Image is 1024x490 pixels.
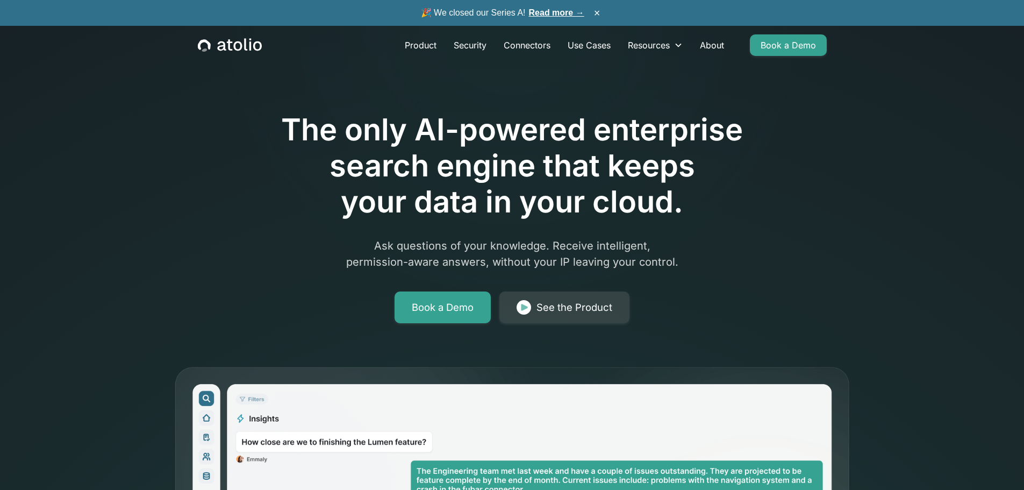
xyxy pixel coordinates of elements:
[499,292,629,324] a: See the Product
[529,8,584,17] a: Read more →
[306,238,719,270] p: Ask questions of your knowledge. Receive intelligent, permission-aware answers, without your IP l...
[495,34,559,56] a: Connectors
[237,112,787,221] h1: The only AI-powered enterprise search engine that keeps your data in your cloud.
[395,292,491,324] a: Book a Demo
[750,34,827,56] a: Book a Demo
[628,39,670,52] div: Resources
[559,34,619,56] a: Use Cases
[421,6,584,19] span: 🎉 We closed our Series A!
[619,34,691,56] div: Resources
[198,38,262,52] a: home
[445,34,495,56] a: Security
[536,300,612,315] div: See the Product
[591,7,604,19] button: ×
[396,34,445,56] a: Product
[691,34,733,56] a: About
